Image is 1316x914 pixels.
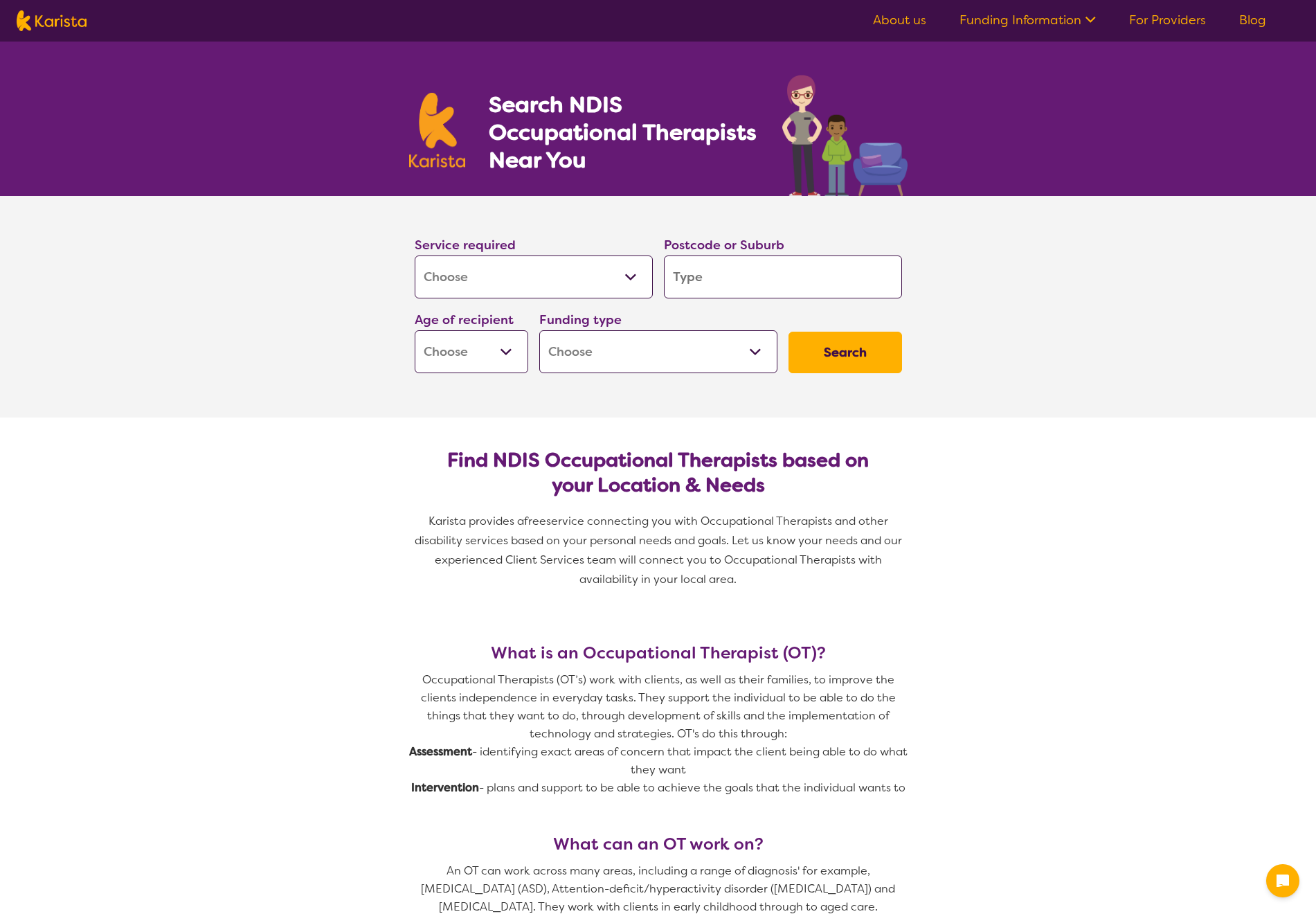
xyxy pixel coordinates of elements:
img: Karista logo [409,93,466,168]
span: Karista provides a [429,514,524,528]
span: free [524,514,546,528]
input: Type [664,256,902,298]
p: Occupational Therapists (OT’s) work with clients, as well as their families, to improve the clien... [409,671,908,743]
span: service connecting you with Occupational Therapists and other disability services based on your p... [415,514,905,586]
img: occupational-therapy [782,75,908,196]
h1: Search NDIS Occupational Therapists Near You [489,91,758,174]
p: - identifying exact areas of concern that impact the client being able to do what they want [409,743,908,779]
a: For Providers [1129,12,1206,28]
a: Funding Information [959,12,1096,28]
strong: Assessment [409,744,472,759]
a: Blog [1239,12,1266,28]
img: Karista logo [17,10,87,31]
h3: What can an OT work on? [409,834,908,854]
p: - plans and support to be able to achieve the goals that the individual wants to [409,779,908,797]
label: Age of recipient [415,312,514,328]
h2: Find NDIS Occupational Therapists based on your Location & Needs [426,448,891,498]
strong: Intervention [411,780,479,795]
label: Postcode or Suburb [664,237,784,253]
h3: What is an Occupational Therapist (OT)? [409,643,908,663]
label: Funding type [539,312,622,328]
button: Search [788,332,902,373]
a: About us [873,12,926,28]
label: Service required [415,237,516,253]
